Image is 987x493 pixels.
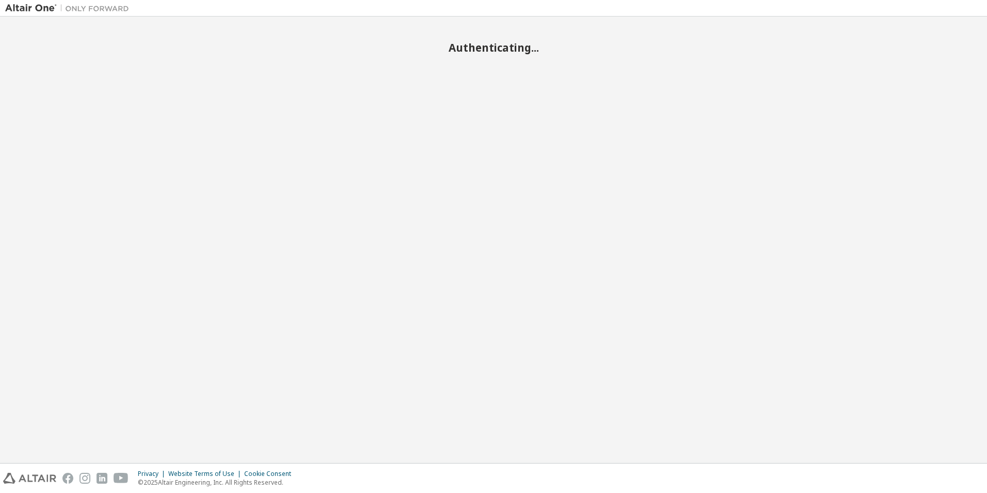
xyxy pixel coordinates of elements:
[138,478,297,487] p: © 2025 Altair Engineering, Inc. All Rights Reserved.
[97,473,107,484] img: linkedin.svg
[168,470,244,478] div: Website Terms of Use
[5,3,134,13] img: Altair One
[244,470,297,478] div: Cookie Consent
[62,473,73,484] img: facebook.svg
[3,473,56,484] img: altair_logo.svg
[138,470,168,478] div: Privacy
[5,41,982,54] h2: Authenticating...
[79,473,90,484] img: instagram.svg
[114,473,129,484] img: youtube.svg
